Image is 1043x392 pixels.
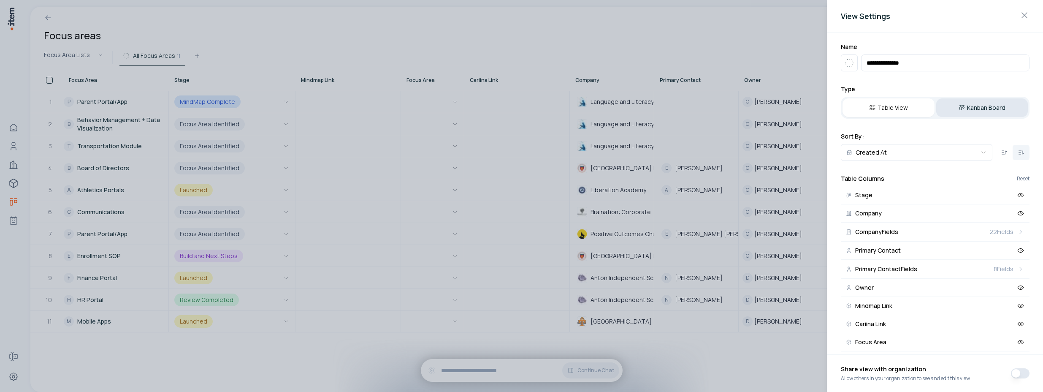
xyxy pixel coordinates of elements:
[841,204,1029,223] button: Company
[841,297,1029,315] button: Mindmap Link
[841,85,1029,93] h2: Type
[841,43,1029,51] h2: Name
[1017,176,1029,181] button: Reset
[841,365,970,375] span: Share view with organization
[841,132,1029,141] h2: Sort By:
[841,375,970,382] span: Allow others in your organization to see and edit this view
[841,333,1029,351] button: Focus Area
[855,321,886,327] span: Cariina Link
[841,351,1029,370] button: Created
[855,285,874,291] span: Owner
[841,186,1029,204] button: Stage
[855,192,872,198] span: Stage
[841,242,1029,260] button: Primary Contact
[841,223,1029,242] button: CompanyFields22Fields
[855,229,898,235] span: Company Fields
[855,248,901,253] span: Primary Contact
[936,98,1028,117] button: Kanban Board
[841,315,1029,333] button: Cariina Link
[841,10,1029,22] h2: View Settings
[989,228,1013,236] span: 22 Fields
[841,174,884,183] h2: Table Columns
[855,303,892,309] span: Mindmap Link
[855,339,886,345] span: Focus Area
[855,266,917,272] span: Primary Contact Fields
[841,279,1029,297] button: Owner
[841,260,1029,279] button: Primary ContactFields8Fields
[855,210,882,216] span: Company
[843,98,935,117] button: Table View
[994,265,1013,273] span: 8 Fields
